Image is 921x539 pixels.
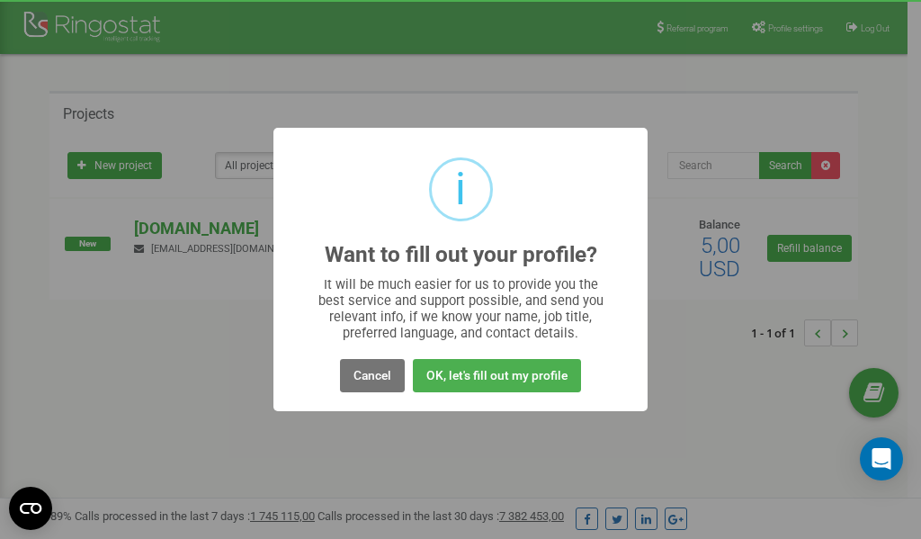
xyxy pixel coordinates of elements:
button: OK, let's fill out my profile [413,359,581,392]
button: Cancel [340,359,405,392]
div: Open Intercom Messenger [860,437,903,481]
div: It will be much easier for us to provide you the best service and support possible, and send you ... [309,276,613,341]
button: Open CMP widget [9,487,52,530]
div: i [455,160,466,219]
h2: Want to fill out your profile? [325,243,597,267]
